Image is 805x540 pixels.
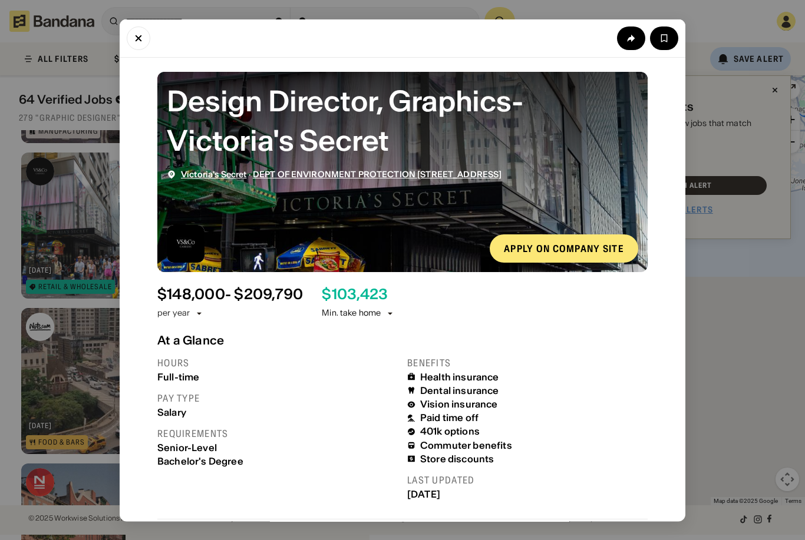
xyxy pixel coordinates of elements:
[157,442,398,453] div: Senior-Level
[407,474,648,486] div: Last updated
[420,399,498,410] div: Vision insurance
[420,453,494,464] div: Store discounts
[420,385,499,396] div: Dental insurance
[504,243,624,253] div: Apply on company site
[181,168,246,179] span: Victoria's Secret
[157,406,398,418] div: Salary
[420,426,480,437] div: 401k options
[181,169,502,179] div: ·
[157,356,398,369] div: Hours
[420,439,512,450] div: Commuter benefits
[322,307,395,319] div: Min. take home
[420,412,479,423] div: Paid time off
[322,286,388,303] div: $ 103,423
[157,427,398,439] div: Requirements
[167,81,638,160] div: Design Director, Graphics- Victoria's Secret
[407,356,648,369] div: Benefits
[420,371,499,382] div: Health insurance
[253,168,502,179] span: DEPT OF ENVIRONMENT PROTECTION [STREET_ADDRESS]
[157,307,190,319] div: per year
[157,371,398,382] div: Full-time
[157,286,303,303] div: $ 148,000 - $209,790
[127,26,150,49] button: Close
[167,224,204,262] img: Victoria's Secret logo
[157,392,398,404] div: Pay type
[407,488,648,499] div: [DATE]
[157,333,648,347] div: At a Glance
[157,455,398,466] div: Bachelor's Degree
